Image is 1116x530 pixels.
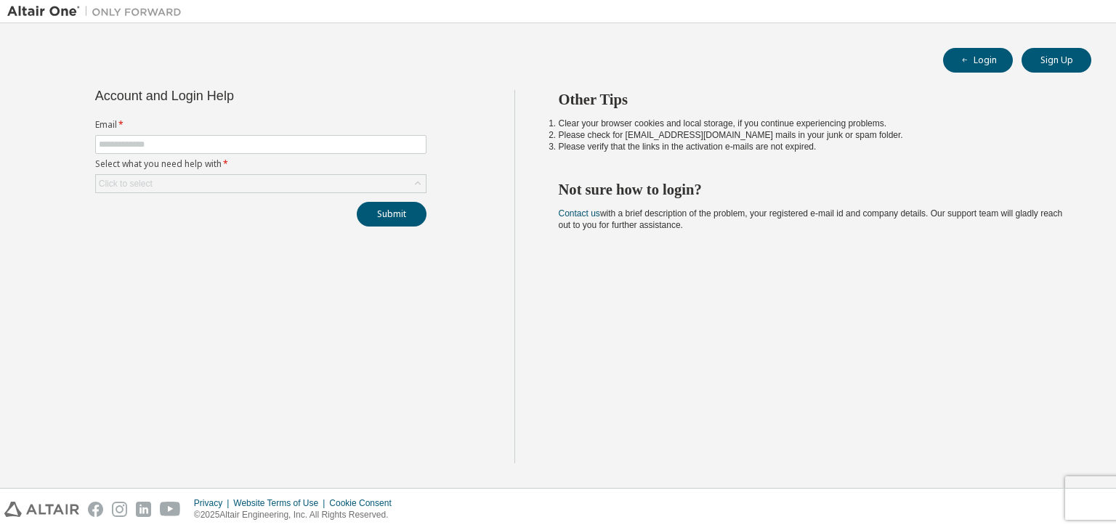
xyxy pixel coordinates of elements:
label: Email [95,119,426,131]
li: Please verify that the links in the activation e-mails are not expired. [559,141,1066,152]
p: © 2025 Altair Engineering, Inc. All Rights Reserved. [194,509,400,521]
div: Account and Login Help [95,90,360,102]
img: linkedin.svg [136,502,151,517]
h2: Not sure how to login? [559,180,1066,199]
button: Login [943,48,1013,73]
div: Website Terms of Use [233,497,329,509]
button: Sign Up [1022,48,1091,73]
div: Click to select [96,175,426,192]
div: Privacy [194,497,233,509]
img: instagram.svg [112,502,127,517]
div: Click to select [99,178,153,189]
h2: Other Tips [559,90,1066,109]
img: youtube.svg [160,502,181,517]
div: Cookie Consent [329,497,400,509]
img: facebook.svg [88,502,103,517]
li: Clear your browser cookies and local storage, if you continue experiencing problems. [559,118,1066,129]
img: altair_logo.svg [4,502,79,517]
label: Select what you need help with [95,158,426,170]
button: Submit [357,202,426,227]
a: Contact us [559,208,600,219]
span: with a brief description of the problem, your registered e-mail id and company details. Our suppo... [559,208,1063,230]
li: Please check for [EMAIL_ADDRESS][DOMAIN_NAME] mails in your junk or spam folder. [559,129,1066,141]
img: Altair One [7,4,189,19]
